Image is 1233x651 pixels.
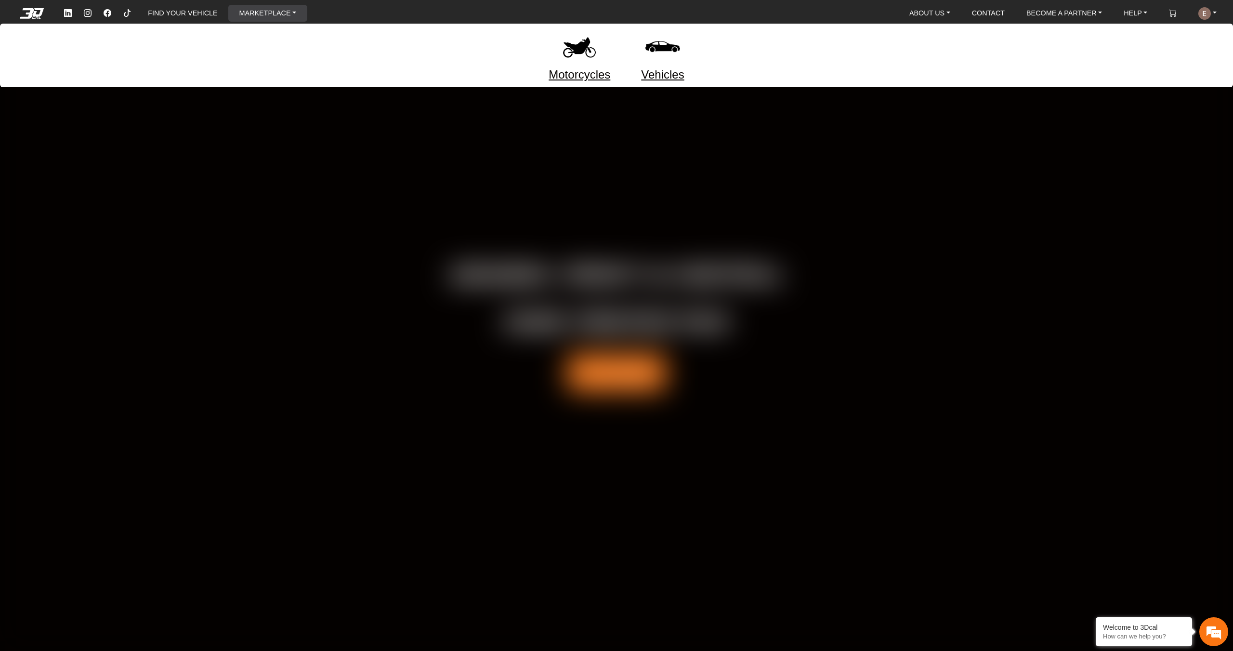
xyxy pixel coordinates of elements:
a: BECOME A PARTNER [1023,5,1106,22]
a: MARKETPLACE [235,5,300,22]
p: How can we help you? [1103,633,1185,640]
a: Motorcycles [549,66,610,83]
div: Welcome to 3Dcal [1103,624,1185,631]
a: CONTACT [968,5,1009,22]
a: FIND YOUR VEHICLE [144,5,221,22]
a: ABOUT US [905,5,954,22]
a: Vehicles [641,66,684,83]
a: HELP [1120,5,1151,22]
